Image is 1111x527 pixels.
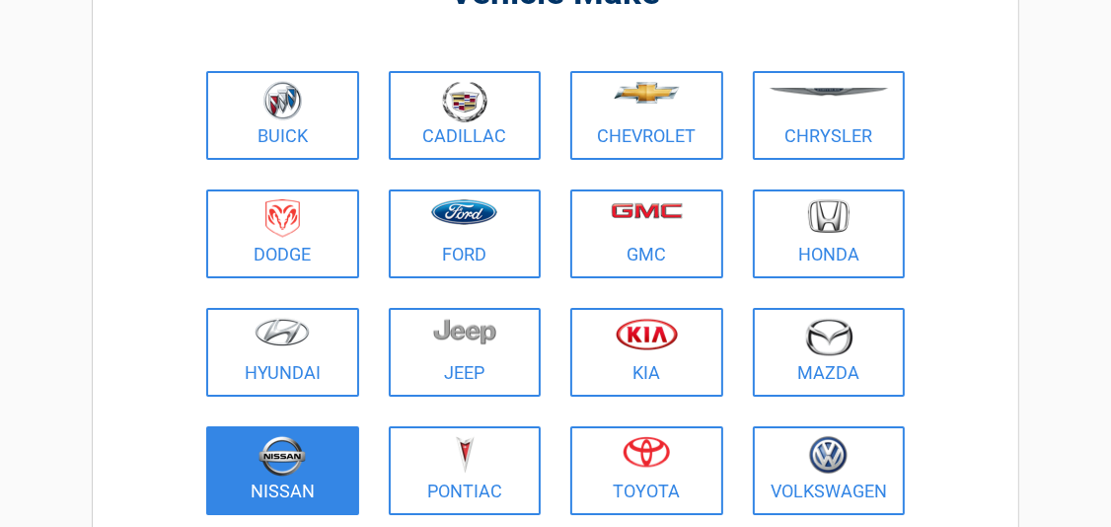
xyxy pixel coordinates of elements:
a: Toyota [570,426,723,515]
img: hyundai [255,318,310,346]
img: volkswagen [809,436,848,475]
a: GMC [570,189,723,278]
img: kia [616,318,678,350]
a: Nissan [206,426,359,515]
a: Honda [753,189,906,278]
a: Dodge [206,189,359,278]
a: Buick [206,71,359,160]
img: cadillac [442,81,487,122]
a: Hyundai [206,308,359,397]
img: buick [263,81,302,120]
a: Mazda [753,308,906,397]
a: Chevrolet [570,71,723,160]
img: dodge [265,199,300,238]
a: Cadillac [389,71,542,160]
img: pontiac [455,436,475,474]
a: Jeep [389,308,542,397]
img: toyota [623,436,670,468]
img: mazda [804,318,853,356]
a: Pontiac [389,426,542,515]
img: honda [808,199,850,234]
img: nissan [259,436,306,477]
a: Volkswagen [753,426,906,515]
img: chrysler [769,88,889,97]
a: Kia [570,308,723,397]
img: ford [431,199,497,225]
img: gmc [611,202,683,219]
img: jeep [433,318,496,345]
a: Ford [389,189,542,278]
img: chevrolet [614,82,680,104]
a: Chrysler [753,71,906,160]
